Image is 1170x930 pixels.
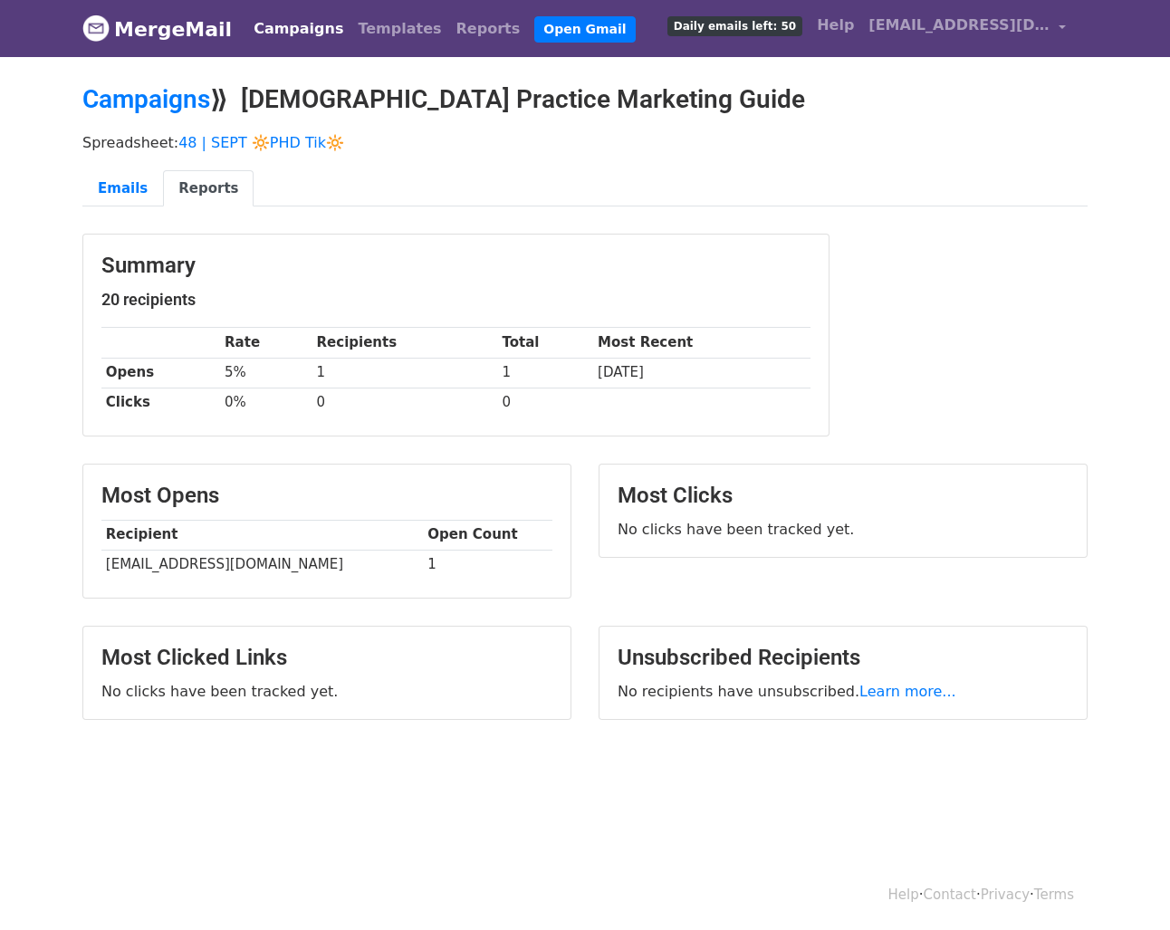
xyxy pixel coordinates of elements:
[888,887,919,903] a: Help
[82,84,1088,115] h2: ⟫ [DEMOGRAPHIC_DATA] Practice Marketing Guide
[449,11,528,47] a: Reports
[861,7,1073,50] a: [EMAIL_ADDRESS][DOMAIN_NAME]
[101,290,810,310] h5: 20 recipients
[593,328,810,358] th: Most Recent
[1034,887,1074,903] a: Terms
[246,11,350,47] a: Campaigns
[350,11,448,47] a: Templates
[868,14,1050,36] span: [EMAIL_ADDRESS][DOMAIN_NAME]
[859,683,956,700] a: Learn more...
[423,550,552,580] td: 1
[101,682,552,701] p: No clicks have been tracked yet.
[312,388,498,417] td: 0
[82,170,163,207] a: Emails
[981,887,1030,903] a: Privacy
[82,10,232,48] a: MergeMail
[618,682,1069,701] p: No recipients have unsubscribed.
[101,483,552,509] h3: Most Opens
[101,253,810,279] h3: Summary
[220,388,312,417] td: 0%
[498,388,594,417] td: 0
[924,887,976,903] a: Contact
[163,170,254,207] a: Reports
[618,483,1069,509] h3: Most Clicks
[101,358,220,388] th: Opens
[178,134,344,151] a: 48 | SEPT 🔆PHD Tik🔆
[312,358,498,388] td: 1
[498,328,594,358] th: Total
[423,520,552,550] th: Open Count
[101,520,423,550] th: Recipient
[101,550,423,580] td: [EMAIL_ADDRESS][DOMAIN_NAME]
[534,16,635,43] a: Open Gmail
[498,358,594,388] td: 1
[312,328,498,358] th: Recipients
[82,84,210,114] a: Campaigns
[82,14,110,42] img: MergeMail logo
[82,133,1088,152] p: Spreadsheet:
[618,645,1069,671] h3: Unsubscribed Recipients
[101,645,552,671] h3: Most Clicked Links
[667,16,802,36] span: Daily emails left: 50
[1079,843,1170,930] iframe: Chat Widget
[220,358,312,388] td: 5%
[220,328,312,358] th: Rate
[810,7,861,43] a: Help
[660,7,810,43] a: Daily emails left: 50
[593,358,810,388] td: [DATE]
[618,520,1069,539] p: No clicks have been tracked yet.
[101,388,220,417] th: Clicks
